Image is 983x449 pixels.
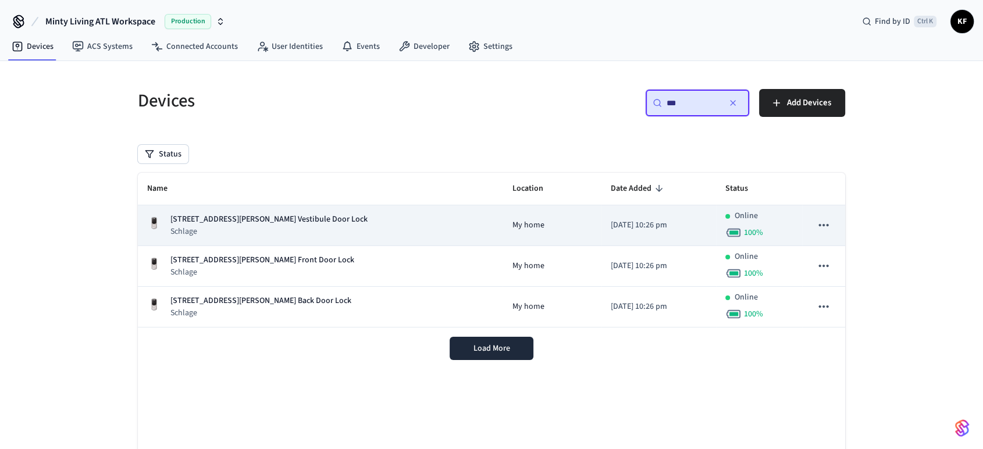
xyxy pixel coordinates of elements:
[914,16,936,27] span: Ctrl K
[512,260,544,272] span: My home
[147,216,161,230] img: Yale Assure Touchscreen Wifi Smart Lock, Satin Nickel, Front
[2,36,63,57] a: Devices
[450,337,533,360] button: Load More
[950,10,974,33] button: KF
[63,36,142,57] a: ACS Systems
[955,419,969,437] img: SeamLogoGradient.69752ec5.svg
[787,95,831,111] span: Add Devices
[512,219,544,231] span: My home
[147,298,161,312] img: Yale Assure Touchscreen Wifi Smart Lock, Satin Nickel, Front
[512,301,544,313] span: My home
[170,213,368,226] p: [STREET_ADDRESS][PERSON_NAME] Vestibule Door Lock
[473,343,510,354] span: Load More
[138,89,485,113] h5: Devices
[170,307,351,319] p: Schlage
[744,227,763,238] span: 100 %
[875,16,910,27] span: Find by ID
[45,15,155,28] span: Minty Living ATL Workspace
[138,145,188,163] button: Status
[611,260,707,272] p: [DATE] 10:26 pm
[759,89,845,117] button: Add Devices
[138,173,845,327] table: sticky table
[170,295,351,307] p: [STREET_ADDRESS][PERSON_NAME] Back Door Lock
[147,180,183,198] span: Name
[744,268,763,279] span: 100 %
[512,180,558,198] span: Location
[853,11,946,32] div: Find by IDCtrl K
[735,210,758,222] p: Online
[952,11,973,32] span: KF
[611,180,667,198] span: Date Added
[735,251,758,263] p: Online
[725,180,763,198] span: Status
[735,291,758,304] p: Online
[389,36,459,57] a: Developer
[332,36,389,57] a: Events
[142,36,247,57] a: Connected Accounts
[170,254,354,266] p: [STREET_ADDRESS][PERSON_NAME] Front Door Lock
[247,36,332,57] a: User Identities
[611,301,707,313] p: [DATE] 10:26 pm
[165,14,211,29] span: Production
[744,308,763,320] span: 100 %
[170,266,354,278] p: Schlage
[459,36,522,57] a: Settings
[611,219,707,231] p: [DATE] 10:26 pm
[147,257,161,271] img: Yale Assure Touchscreen Wifi Smart Lock, Satin Nickel, Front
[170,226,368,237] p: Schlage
